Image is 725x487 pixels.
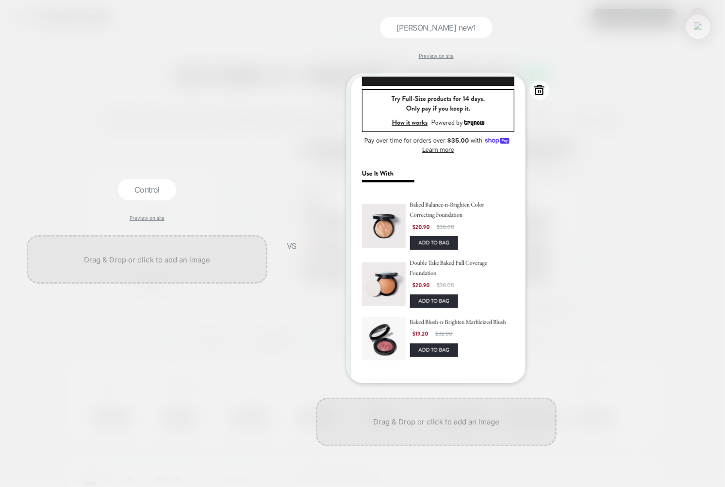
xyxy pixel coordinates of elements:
[130,215,165,221] a: Preview on site
[419,53,454,59] a: Preview on site
[118,179,176,200] div: Control
[280,241,304,251] div: VS
[346,73,526,383] img: generic_a31509f0-45df-4835-9bad-e5c8251db3b2.png
[380,17,493,38] div: [PERSON_NAME] new1
[694,22,703,31] img: close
